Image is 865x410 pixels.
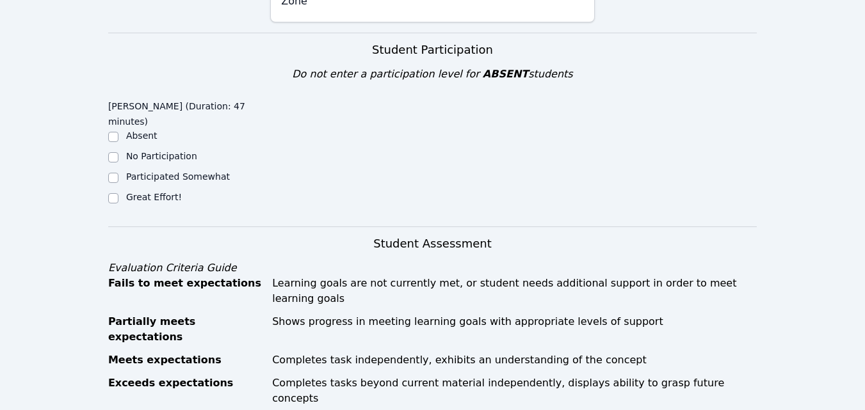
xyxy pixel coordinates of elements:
[108,352,264,368] div: Meets expectations
[126,130,158,141] label: Absent
[483,68,528,80] span: ABSENT
[108,235,757,253] h3: Student Assessment
[108,260,757,276] div: Evaluation Criteria Guide
[272,314,757,345] div: Shows progress in meeting learning goals with appropriate levels of support
[272,276,757,306] div: Learning goals are not currently met, or student needs additional support in order to meet learni...
[108,276,264,306] div: Fails to meet expectations
[126,171,230,182] label: Participated Somewhat
[108,314,264,345] div: Partially meets expectations
[272,352,757,368] div: Completes task independently, exhibits an understanding of the concept
[108,375,264,406] div: Exceeds expectations
[108,67,757,82] div: Do not enter a participation level for students
[108,41,757,59] h3: Student Participation
[108,95,270,129] legend: [PERSON_NAME] (Duration: 47 minutes)
[126,151,197,161] label: No Participation
[126,192,182,202] label: Great Effort!
[272,375,757,406] div: Completes tasks beyond current material independently, displays ability to grasp future concepts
